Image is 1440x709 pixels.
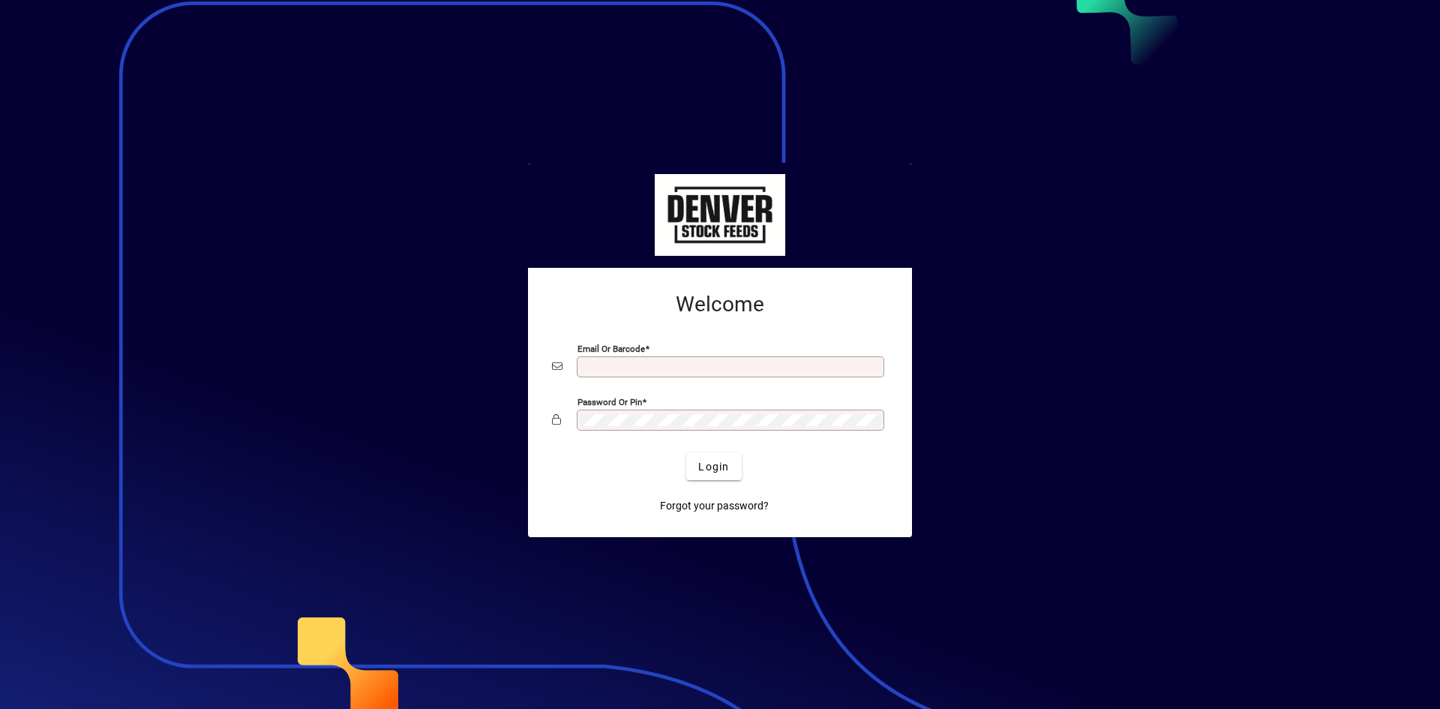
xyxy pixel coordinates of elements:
[654,492,775,519] a: Forgot your password?
[686,453,741,480] button: Login
[698,459,729,475] span: Login
[660,498,769,514] span: Forgot your password?
[552,292,888,317] h2: Welcome
[577,344,645,354] mat-label: Email or Barcode
[577,397,642,407] mat-label: Password or Pin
